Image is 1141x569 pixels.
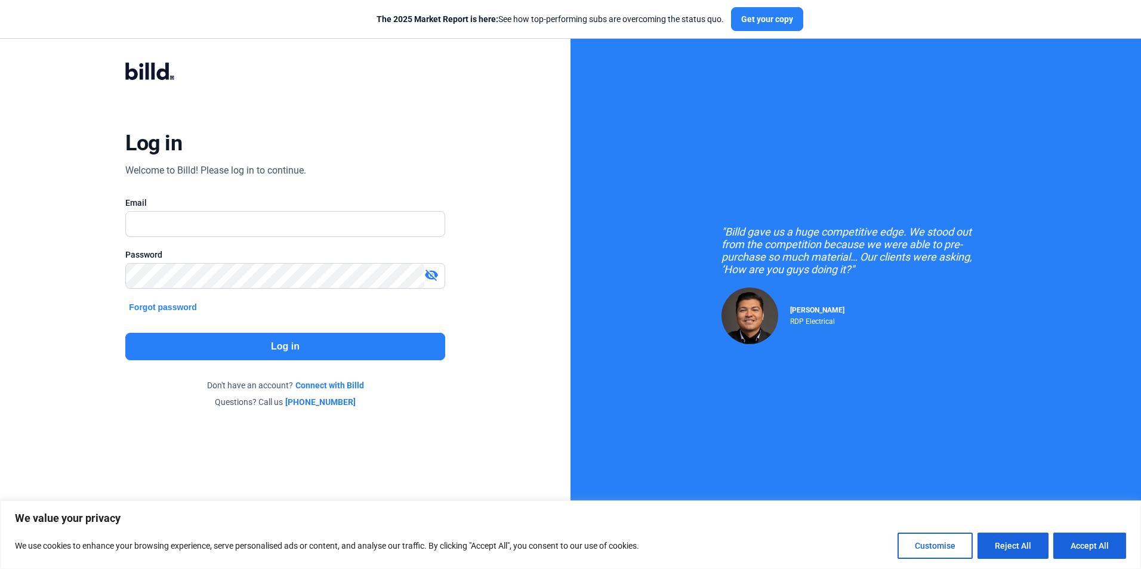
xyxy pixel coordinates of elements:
button: Customise [898,533,973,559]
div: Log in [125,130,182,156]
div: Welcome to Billd! Please log in to continue. [125,163,306,178]
p: We use cookies to enhance your browsing experience, serve personalised ads or content, and analys... [15,539,639,553]
div: See how top-performing subs are overcoming the status quo. [377,13,724,25]
a: [PHONE_NUMBER] [285,396,356,408]
span: The 2025 Market Report is here: [377,14,498,24]
div: Password [125,249,445,261]
mat-icon: visibility_off [424,268,439,282]
div: Don't have an account? [125,379,445,391]
button: Forgot password [125,301,201,314]
div: Email [125,197,445,209]
p: We value your privacy [15,511,1126,525]
div: Questions? Call us [125,396,445,408]
div: "Billd gave us a huge competitive edge. We stood out from the competition because we were able to... [721,225,990,276]
div: RDP Electrical [790,314,844,326]
button: Reject All [977,533,1049,559]
button: Log in [125,333,445,360]
button: Accept All [1053,533,1126,559]
a: Connect with Billd [295,379,364,391]
button: Get your copy [731,7,803,31]
span: [PERSON_NAME] [790,306,844,314]
img: Raul Pacheco [721,287,778,344]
